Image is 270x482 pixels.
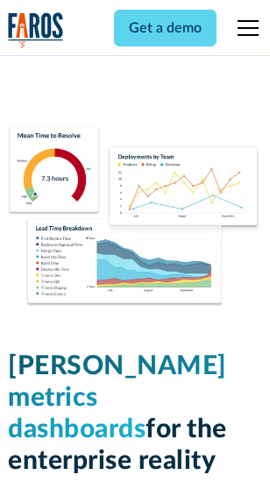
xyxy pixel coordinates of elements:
[227,7,262,49] div: menu
[8,351,262,477] h1: for the enterprise reality
[8,12,64,48] a: home
[114,10,217,46] a: Get a demo
[8,12,64,48] img: Logo of the analytics and reporting company Faros.
[8,353,227,443] span: [PERSON_NAME] metrics dashboards
[8,126,262,308] img: Dora Metrics Dashboard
